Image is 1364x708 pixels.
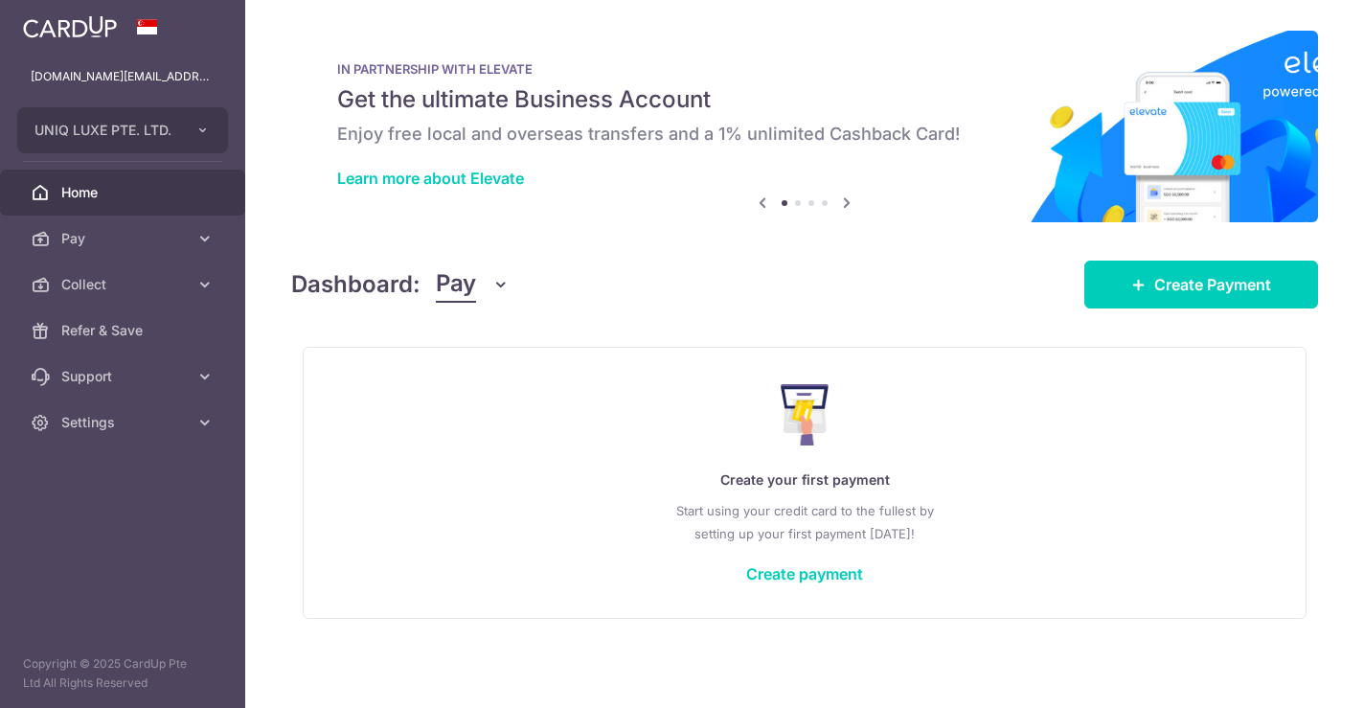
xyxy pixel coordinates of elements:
[34,121,176,140] span: UNIQ LUXE PTE. LTD.
[337,123,1272,146] h6: Enjoy free local and overseas transfers and a 1% unlimited Cashback Card!
[61,321,188,340] span: Refer & Save
[291,267,421,302] h4: Dashboard:
[61,229,188,248] span: Pay
[342,468,1267,491] p: Create your first payment
[436,266,510,303] button: Pay
[337,84,1272,115] h5: Get the ultimate Business Account
[342,499,1267,545] p: Start using your credit card to the fullest by setting up your first payment [DATE]!
[1154,273,1271,296] span: Create Payment
[17,107,228,153] button: UNIQ LUXE PTE. LTD.
[61,413,188,432] span: Settings
[337,61,1272,77] p: IN PARTNERSHIP WITH ELEVATE
[436,266,476,303] span: Pay
[1084,261,1318,308] a: Create Payment
[23,15,117,38] img: CardUp
[337,169,524,188] a: Learn more about Elevate
[746,564,863,583] a: Create payment
[61,367,188,386] span: Support
[61,275,188,294] span: Collect
[291,31,1318,222] img: Renovation banner
[781,384,830,445] img: Make Payment
[31,67,215,86] p: [DOMAIN_NAME][EMAIL_ADDRESS][DOMAIN_NAME]
[61,183,188,202] span: Home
